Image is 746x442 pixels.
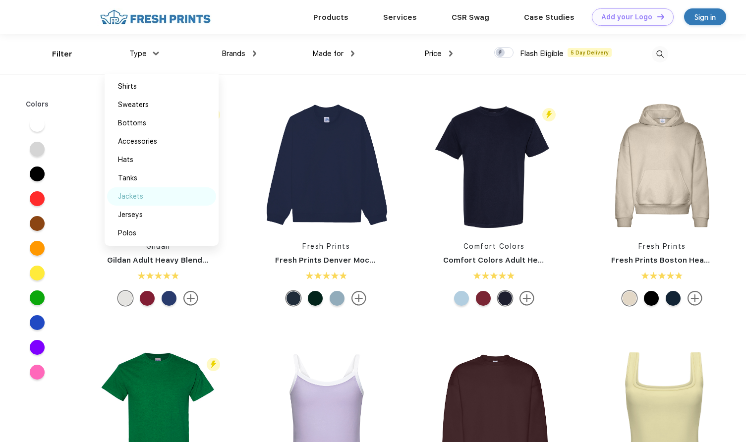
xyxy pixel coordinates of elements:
img: flash_active_toggle.svg [542,108,556,121]
a: Sign in [684,8,726,25]
span: Brands [222,49,245,58]
div: Polos [118,228,136,238]
div: Hats [118,155,133,165]
img: dropdown.png [351,51,354,56]
div: Accessories [118,136,157,147]
div: Jerseys [118,210,143,220]
img: more.svg [688,291,702,306]
div: Ash [118,291,133,306]
img: more.svg [183,291,198,306]
a: Gildan [146,242,171,250]
span: Made for [312,49,344,58]
div: Tanks [118,173,137,183]
img: func=resize&h=266 [92,100,224,231]
img: dropdown.png [449,51,453,56]
div: Navy [498,291,513,306]
span: Flash Eligible [520,49,564,58]
div: Sand [622,291,637,306]
span: Price [424,49,442,58]
span: 5 Day Delivery [568,48,612,57]
div: Cardinal Red [140,291,155,306]
img: fo%20logo%202.webp [97,8,214,26]
img: more.svg [519,291,534,306]
div: Colors [18,99,57,110]
a: Fresh Prints [302,242,350,250]
div: Hthr Sport Royal [162,291,176,306]
a: Fresh Prints Denver Mock Neck Heavyweight Sweatshirt [275,256,490,265]
img: func=resize&h=266 [260,100,392,231]
a: Comfort Colors [463,242,525,250]
img: flash_active_toggle.svg [207,358,220,371]
div: Chili [476,291,491,306]
div: Sweaters [118,100,149,110]
a: Products [313,13,348,22]
a: Fresh Prints [638,242,686,250]
img: dropdown.png [253,51,256,56]
div: Hydrangea [454,291,469,306]
div: Shirts [118,81,137,92]
div: Slate Blue [330,291,344,306]
img: desktop_search.svg [652,46,668,62]
div: Navy [286,291,301,306]
span: Type [129,49,147,58]
img: dropdown.png [153,52,159,55]
div: Black [644,291,659,306]
div: Jackets [118,191,143,202]
a: Gildan Adult Heavy Blend 8 Oz. 50/50 Hooded Sweatshirt [107,256,324,265]
a: Comfort Colors Adult Heavyweight T-Shirt [443,256,605,265]
img: func=resize&h=266 [596,100,728,231]
img: more.svg [351,291,366,306]
div: Filter [52,49,72,60]
img: func=resize&h=266 [428,100,560,231]
div: Sign in [694,11,716,23]
img: DT [657,14,664,19]
div: Add your Logo [601,13,652,21]
div: Navy [666,291,681,306]
div: Bottoms [118,118,146,128]
div: Forest Green [308,291,323,306]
